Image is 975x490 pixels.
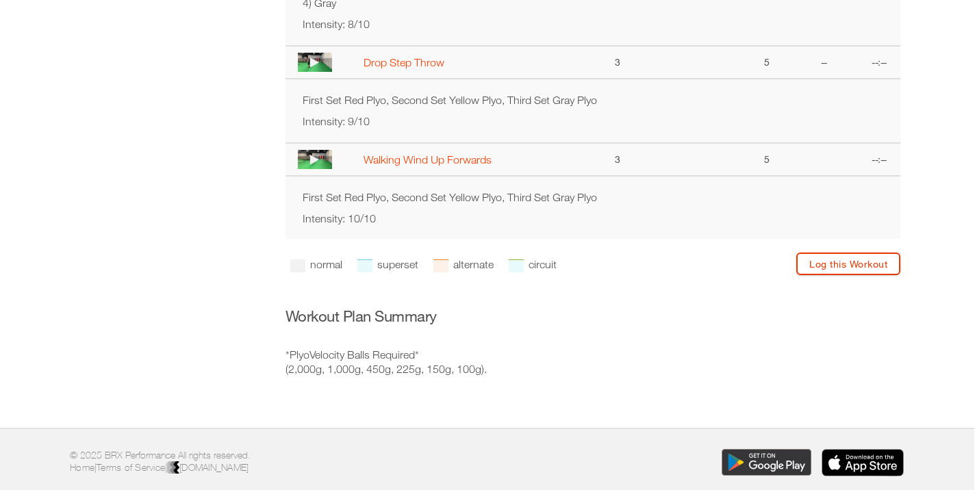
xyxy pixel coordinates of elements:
li: circuit [509,253,557,276]
td: --:-- [858,46,900,79]
a: Home [70,462,94,473]
h3: Workout Plan Summary [286,306,901,327]
p: First Set Red Plyo, Second Set Yellow Plyo, Third Set Gray Plyo [303,190,884,205]
a: Terms of Service [97,462,165,473]
li: alternate [433,253,494,276]
p: *PlyoVelocity Balls Required* (2,000g, 1,000g, 450g, 225g, 150g, 100g). [286,348,901,376]
a: Drop Step Throw [364,56,444,68]
li: superset [357,253,418,276]
img: thumbnail.png [298,53,332,72]
td: 3 [596,46,639,79]
td: 3 [596,143,639,176]
p: Intensity: 9/10 [303,114,884,129]
td: --:-- [858,143,900,176]
img: colorblack-fill [167,461,179,475]
img: Download the BRX Performance app for iOS [822,449,904,476]
img: thumbnail.png [298,150,332,169]
td: 5 [744,46,789,79]
li: normal [290,253,342,276]
p: © 2025 BRX Performance All rights reserved. | | [70,449,477,476]
p: First Set Red Plyo, Second Set Yellow Plyo, Third Set Gray Plyo [303,93,884,107]
p: Intensity: 8/10 [303,17,884,31]
p: Intensity: 10/10 [303,211,884,226]
a: [DOMAIN_NAME] [167,462,249,473]
td: -- [789,46,859,79]
a: Walking Wind Up Forwards [364,153,492,166]
td: 5 [744,143,789,176]
img: Download the BRX Performance app for Google Play [722,449,812,476]
a: Log this Workout [796,253,900,275]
